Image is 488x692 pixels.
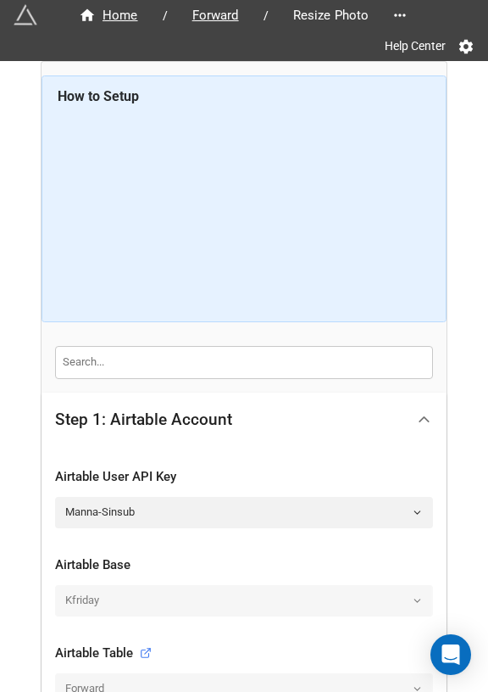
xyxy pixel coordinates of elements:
li: / [163,7,168,25]
nav: breadcrumb [61,5,386,25]
b: How to Setup [58,88,139,104]
input: Search... [55,346,433,378]
div: Step 1: Airtable Account [55,411,232,428]
a: Manna-Sinsub [55,497,433,527]
a: Forward [175,5,257,25]
img: miniextensions-icon.73ae0678.png [14,3,37,27]
div: Home [79,6,138,25]
div: Step 1: Airtable Account [42,393,446,447]
a: Home [61,5,156,25]
div: Airtable Base [55,555,433,576]
span: Forward [182,6,249,25]
div: Open Intercom Messenger [430,634,471,675]
a: Help Center [373,31,457,61]
iframe: How to Resize Images on Airtable in Bulk! [58,113,431,308]
div: Airtable Table [55,644,152,664]
li: / [263,7,269,25]
div: Airtable User API Key [55,467,433,488]
span: Resize Photo [283,6,380,25]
